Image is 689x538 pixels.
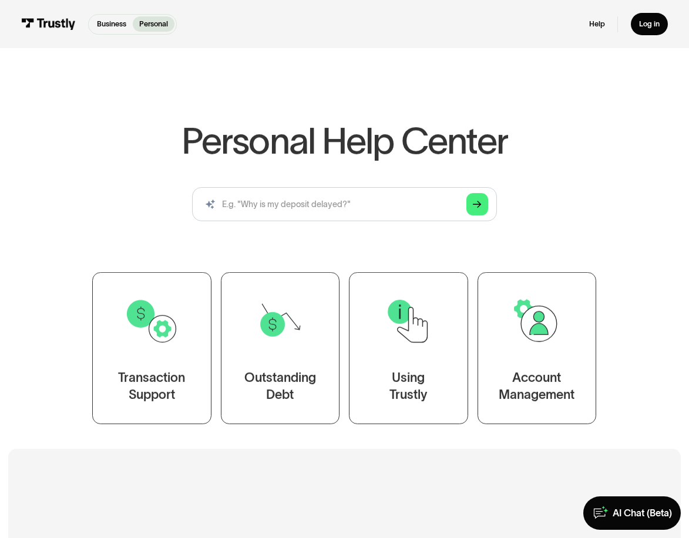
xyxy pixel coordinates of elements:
a: UsingTrustly [349,272,468,424]
a: Business [91,16,133,32]
a: Help [589,19,605,29]
a: Personal [133,16,174,32]
div: Transaction Support [119,370,186,403]
a: AccountManagement [478,272,597,424]
p: Personal [139,19,168,30]
a: Log in [631,13,668,35]
a: OutstandingDebt [221,272,340,424]
a: TransactionSupport [92,272,211,424]
div: AI Chat (Beta) [613,507,672,519]
p: Business [97,19,126,30]
div: Account Management [499,370,575,403]
a: AI Chat (Beta) [583,496,680,530]
form: Search [192,187,497,221]
div: Outstanding Debt [244,370,316,403]
div: Log in [639,19,660,29]
div: Using Trustly [390,370,428,403]
input: search [192,187,497,221]
img: Trustly Logo [21,18,76,30]
h1: Personal Help Center [182,123,507,160]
